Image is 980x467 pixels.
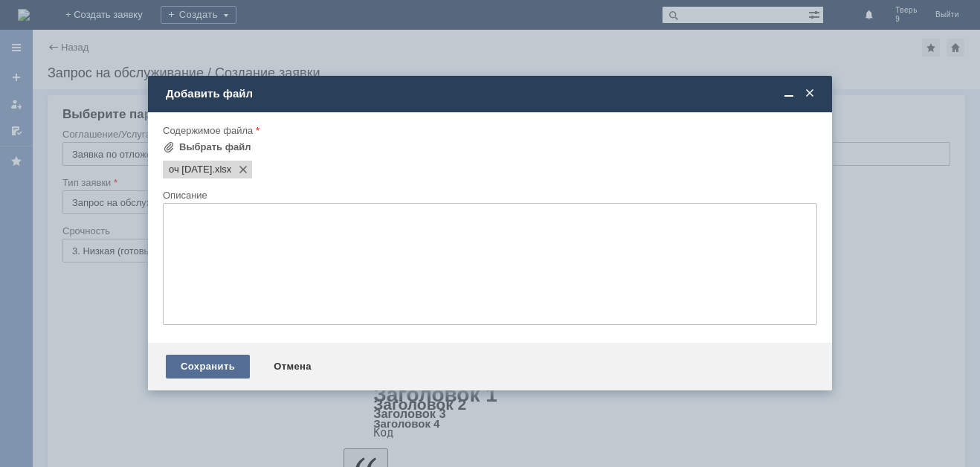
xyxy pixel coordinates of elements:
span: оч 20.08.25.xlsx [212,164,231,175]
span: Закрыть [802,87,817,100]
span: оч 20.08.25.xlsx [169,164,212,175]
div: Здравствуйте. [6,6,217,18]
div: Добавить файл [166,87,817,100]
div: Содержимое файла [163,126,814,135]
div: [PERSON_NAME] удалить оч во вложении. [6,18,217,30]
span: Свернуть (Ctrl + M) [781,87,796,100]
div: Выбрать файл [179,141,251,153]
div: Описание [163,190,814,200]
